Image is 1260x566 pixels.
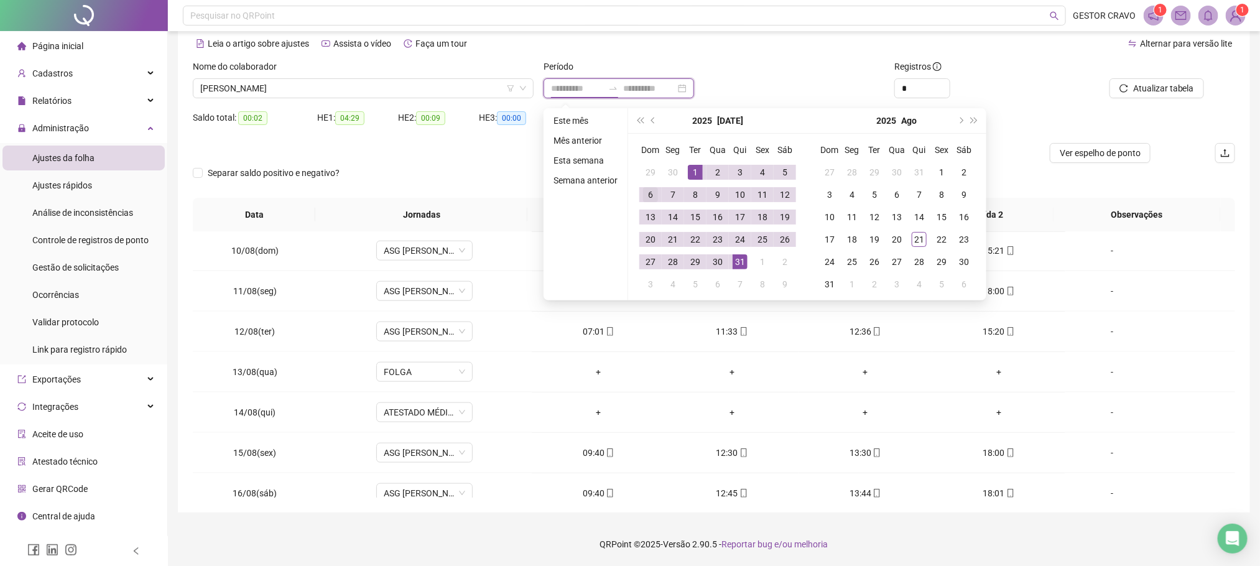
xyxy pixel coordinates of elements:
[908,183,930,206] td: 2025-08-07
[755,277,770,292] div: 8
[867,277,882,292] div: 2
[930,161,953,183] td: 2025-08-01
[818,228,841,251] td: 2025-08-17
[845,210,859,225] div: 11
[662,183,684,206] td: 2025-07-07
[777,254,792,269] div: 2
[1060,146,1141,160] span: Ver espelho de ponto
[684,251,706,273] td: 2025-07-29
[549,153,623,168] li: Esta semana
[1005,327,1015,336] span: mobile
[688,165,703,180] div: 1
[643,165,658,180] div: 29
[968,108,981,133] button: super-next-year
[886,251,908,273] td: 2025-08-27
[889,187,904,202] div: 6
[684,273,706,295] td: 2025-08-05
[953,139,975,161] th: Sáb
[818,161,841,183] td: 2025-07-27
[688,277,703,292] div: 5
[1054,198,1221,232] th: Observações
[845,165,859,180] div: 28
[706,183,729,206] td: 2025-07-09
[233,286,277,296] span: 11/08(seg)
[1220,148,1230,158] span: upload
[665,232,680,247] div: 21
[1109,78,1204,98] button: Atualizar tabela
[333,39,391,49] span: Assista o vídeo
[17,485,26,493] span: qrcode
[751,228,774,251] td: 2025-07-25
[335,111,364,125] span: 04:29
[729,183,751,206] td: 2025-07-10
[32,96,72,106] span: Relatórios
[706,161,729,183] td: 2025-07-02
[17,96,26,105] span: file
[863,273,886,295] td: 2025-09-02
[384,403,465,422] span: ATESTADO MÉDICO
[549,113,623,128] li: Este mês
[841,251,863,273] td: 2025-08-25
[908,251,930,273] td: 2025-08-28
[933,62,942,71] span: info-circle
[1128,39,1137,48] span: swap
[17,430,26,438] span: audit
[200,79,526,98] span: FLORISVALDO TEIXEIRA CHAGAS
[507,85,514,92] span: filter
[544,60,581,73] label: Período
[777,277,792,292] div: 9
[912,254,927,269] div: 28
[751,273,774,295] td: 2025-08-08
[808,325,922,338] div: 12:36
[841,183,863,206] td: 2025-08-04
[957,187,971,202] div: 9
[710,165,725,180] div: 2
[942,244,1055,257] div: 15:21
[238,111,267,125] span: 00:02
[777,187,792,202] div: 12
[953,108,967,133] button: next-year
[1148,10,1159,21] span: notification
[17,402,26,411] span: sync
[841,139,863,161] th: Seg
[193,60,285,73] label: Nome do colaborador
[751,206,774,228] td: 2025-07-18
[710,277,725,292] div: 6
[32,262,119,272] span: Gestão de solicitações
[17,457,26,466] span: solution
[193,198,315,232] th: Data
[908,161,930,183] td: 2025-07-31
[957,232,971,247] div: 23
[822,210,837,225] div: 10
[1133,81,1194,95] span: Atualizar tabela
[639,183,662,206] td: 2025-07-06
[32,153,95,163] span: Ajustes da folha
[208,39,309,49] span: Leia o artigo sobre ajustes
[32,345,127,355] span: Link para registro rápido
[818,183,841,206] td: 2025-08-03
[777,165,792,180] div: 5
[733,277,748,292] div: 7
[1154,4,1167,16] sup: 1
[886,183,908,206] td: 2025-08-06
[1175,10,1187,21] span: mail
[706,206,729,228] td: 2025-07-16
[519,85,527,92] span: down
[889,254,904,269] div: 27
[542,244,655,257] div: 07:02
[953,228,975,251] td: 2025-08-23
[1119,84,1128,93] span: reload
[1226,6,1245,25] img: 56371
[751,251,774,273] td: 2025-08-01
[953,206,975,228] td: 2025-08-16
[542,325,655,338] div: 07:01
[930,139,953,161] th: Sex
[822,187,837,202] div: 3
[32,484,88,494] span: Gerar QRCode
[384,322,465,341] span: ASG MARIO CRAVO 09:40 ÀS 18H
[867,165,882,180] div: 29
[608,83,618,93] span: to
[867,232,882,247] div: 19
[953,251,975,273] td: 2025-08-30
[957,165,971,180] div: 2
